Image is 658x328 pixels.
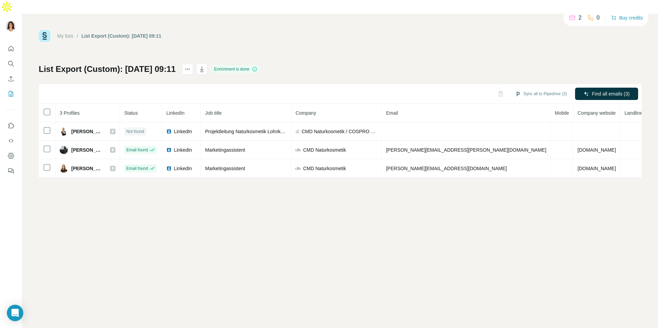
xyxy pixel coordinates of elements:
p: 0 [597,14,600,22]
span: Email [386,110,398,116]
span: CMD Naturkosmetik / COSPRO Lohnherstellung [302,128,377,135]
span: LinkedIn [174,147,192,153]
img: Avatar [60,127,68,136]
span: LinkedIn [166,110,184,116]
span: Company [295,110,316,116]
button: Use Surfe API [5,135,16,147]
span: 3 Profiles [60,110,80,116]
img: Surfe Logo [39,30,50,42]
span: Marketingassistent [205,147,245,153]
button: actions [182,64,193,75]
span: [PERSON_NAME] [71,147,103,153]
a: My lists [57,33,73,39]
button: Find all emails (3) [575,88,638,100]
button: Sync all to Pipedrive (3) [510,89,572,99]
span: [DOMAIN_NAME] [577,147,616,153]
span: LinkedIn [174,128,192,135]
img: company-logo [295,147,301,153]
button: Feedback [5,165,16,177]
span: Find all emails (3) [592,90,630,97]
span: [PERSON_NAME][EMAIL_ADDRESS][PERSON_NAME][DOMAIN_NAME] [386,147,546,153]
img: Avatar [60,146,68,154]
button: Dashboard [5,150,16,162]
span: CMD Naturkosmetik [303,147,346,153]
span: Mobile [555,110,569,116]
button: Search [5,58,16,70]
span: Email found [126,147,148,153]
button: Buy credits [611,13,643,23]
span: CMD Naturkosmetik [303,165,346,172]
button: My lists [5,88,16,100]
span: Marketingassistent [205,166,245,171]
img: Avatar [60,164,68,173]
span: Status [124,110,138,116]
span: [PERSON_NAME][EMAIL_ADDRESS][DOMAIN_NAME] [386,166,507,171]
span: [PERSON_NAME] [71,128,103,135]
img: LinkedIn logo [166,129,172,134]
span: Company website [577,110,616,116]
button: Use Surfe on LinkedIn [5,119,16,132]
span: Job title [205,110,221,116]
p: 2 [578,14,582,22]
img: company-logo [295,166,301,171]
div: Enrichment is done [212,65,260,73]
span: Not found [126,128,144,135]
div: Open Intercom Messenger [7,305,23,321]
span: [DOMAIN_NAME] [577,166,616,171]
button: Quick start [5,42,16,55]
span: Projektleitung Naturkosmetik Lohnkunden bei CMD Naturkosmetik / COSPRO Lohnherstellung [205,129,406,134]
img: Avatar [5,21,16,31]
img: LinkedIn logo [166,147,172,153]
span: Landline [624,110,643,116]
button: Enrich CSV [5,73,16,85]
h1: List Export (Custom): [DATE] 09:11 [39,64,176,75]
img: LinkedIn logo [166,166,172,171]
span: [PERSON_NAME] [71,165,103,172]
li: / [77,33,78,39]
div: List Export (Custom): [DATE] 09:11 [82,33,161,39]
span: LinkedIn [174,165,192,172]
span: Email found [126,165,148,172]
